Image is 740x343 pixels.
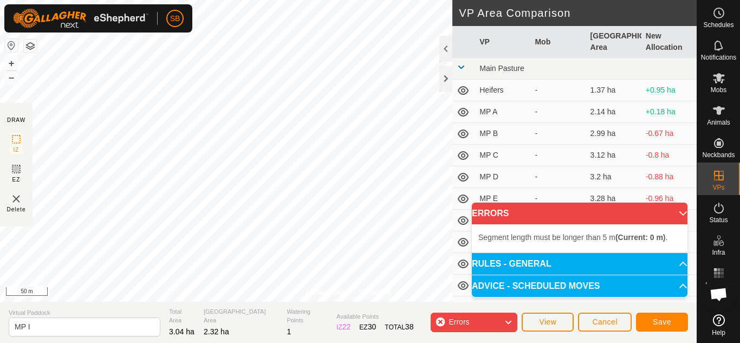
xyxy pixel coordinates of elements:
th: Mob [530,26,586,58]
img: Gallagher Logo [13,9,148,28]
span: Schedules [703,22,733,28]
div: - [535,150,581,161]
p-accordion-header: ERRORS [472,203,687,224]
span: Available Points [336,312,413,321]
td: MP C [475,145,530,166]
td: Heifers [475,80,530,101]
span: Errors [449,318,469,326]
span: 2.32 ha [204,327,229,336]
a: Privacy Policy [306,288,346,297]
span: RULES - GENERAL [472,260,551,268]
span: [GEOGRAPHIC_DATA] Area [204,307,278,325]
span: 38 [405,322,414,331]
button: Save [636,313,688,332]
div: TOTAL [385,321,413,333]
td: 3.28 ha [586,188,641,210]
td: 1.37 ha [586,80,641,101]
div: - [535,193,581,204]
span: ERRORS [472,209,509,218]
span: SB [170,13,180,24]
th: New Allocation [641,26,697,58]
td: 2.99 ha [586,123,641,145]
span: Infra [712,249,725,256]
span: ADVICE - SCHEDULED MOVES [472,282,600,290]
td: 3.2 ha [586,166,641,188]
span: 22 [342,322,351,331]
span: Neckbands [702,152,735,158]
td: MP A [475,101,530,123]
p-accordion-content: ERRORS [472,224,687,253]
div: - [535,85,581,96]
p-accordion-header: RULES - GENERAL [472,253,687,275]
p-accordion-header: ADVICE - SCHEDULED MOVES [472,275,687,297]
th: [GEOGRAPHIC_DATA] Area [586,26,641,58]
span: Save [653,318,671,326]
div: DRAW [7,116,25,124]
button: Reset Map [5,39,18,52]
button: Map Layers [24,40,37,53]
button: – [5,71,18,84]
button: View [522,313,574,332]
div: EZ [359,321,376,333]
td: -0.67 ha [641,123,697,145]
span: Cancel [592,318,618,326]
div: - [535,171,581,183]
span: Main Pasture [479,64,524,73]
div: - [535,128,581,139]
span: Status [709,217,728,223]
td: -0.96 ha [641,188,697,210]
span: 30 [368,322,377,331]
span: Mobs [711,87,726,93]
span: Segment length must be longer than 5 m . [478,233,667,242]
td: 3.12 ha [586,145,641,166]
div: - [535,106,581,118]
td: MP B [475,123,530,145]
td: +0.18 ha [641,101,697,123]
span: Animals [707,119,730,126]
span: Virtual Paddock [9,308,160,318]
span: Watering Points [287,307,328,325]
span: 3.04 ha [169,327,194,336]
button: Cancel [578,313,632,332]
h2: VP Area Comparison [459,7,697,20]
th: VP [475,26,530,58]
span: VPs [712,184,724,191]
b: (Current: 0 m) [615,233,666,242]
a: Contact Us [359,288,391,297]
td: MP E [475,188,530,210]
span: 1 [287,327,291,336]
td: MP D [475,166,530,188]
span: View [539,318,556,326]
button: + [5,57,18,70]
span: Help [712,329,725,336]
img: VP [10,192,23,205]
div: IZ [336,321,350,333]
span: EZ [12,176,21,184]
td: -0.8 ha [641,145,697,166]
a: Help [697,310,740,340]
span: Total Area [169,307,195,325]
td: -0.88 ha [641,166,697,188]
td: 2.14 ha [586,101,641,123]
div: Open chat [703,278,735,310]
span: IZ [14,146,20,154]
span: Heatmap [705,282,732,288]
span: Delete [7,205,26,213]
div: - [535,301,581,313]
span: Notifications [701,54,736,61]
td: +0.95 ha [641,80,697,101]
